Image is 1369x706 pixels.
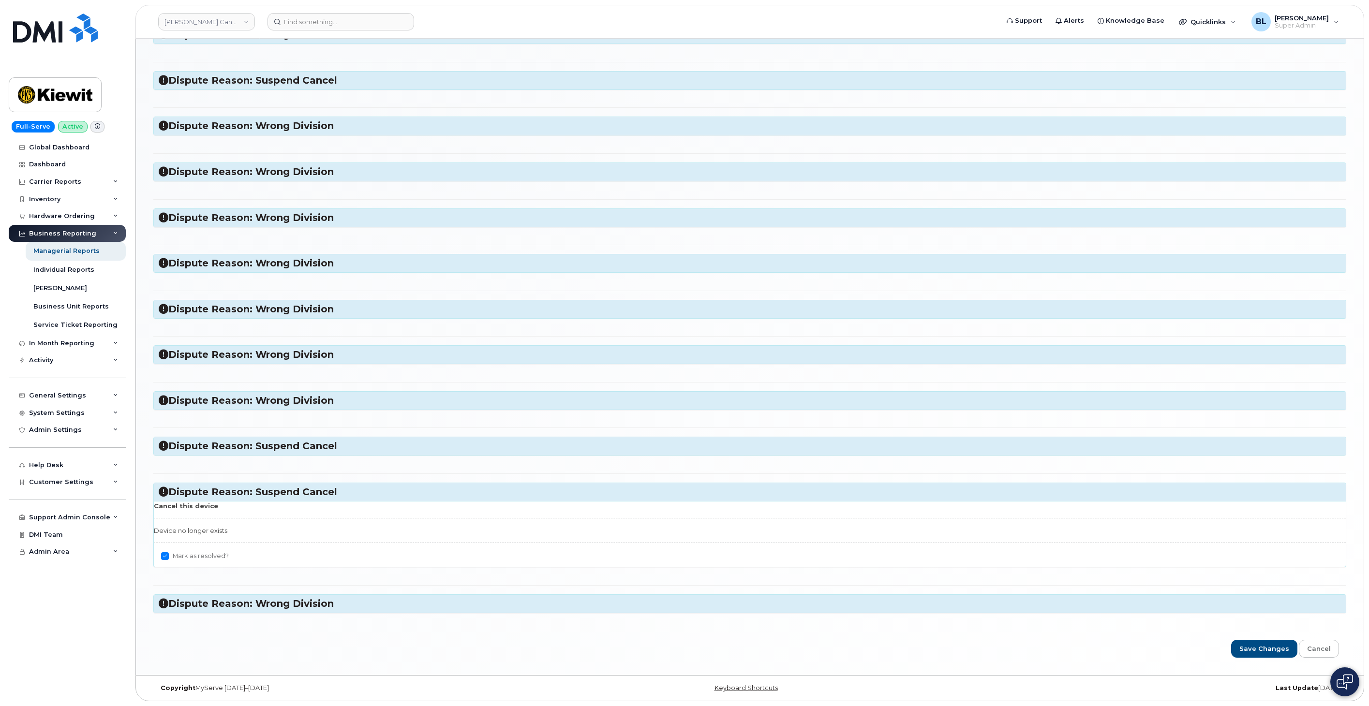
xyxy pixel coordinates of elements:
input: Save Changes [1231,640,1297,658]
strong: Cancel this device [154,502,218,510]
h3: Dispute Reason: Wrong Division [159,257,1341,270]
input: Mark as resolved? [161,552,169,560]
span: BL [1256,16,1266,28]
span: [PERSON_NAME] [1275,14,1329,22]
span: Quicklinks [1190,18,1226,26]
div: Quicklinks [1172,12,1243,31]
a: Knowledge Base [1091,11,1171,30]
h3: Dispute Reason: Suspend Cancel [159,74,1341,87]
strong: Copyright [161,684,195,691]
div: Device no longer exists [154,501,1346,567]
h3: Dispute Reason: Suspend Cancel [159,440,1341,453]
h3: Dispute Reason: Suspend Cancel [159,485,1341,499]
img: Open chat [1337,674,1353,690]
span: Support [1015,16,1042,26]
div: [DATE] [949,684,1346,692]
h3: Dispute Reason: Wrong Division [159,303,1341,316]
h3: Dispute Reason: Wrong Division [159,394,1341,407]
a: Alerts [1049,11,1091,30]
a: Kiewit Canada Inc [158,13,255,30]
h3: Dispute Reason: Wrong Division [159,165,1341,178]
div: MyServe [DATE]–[DATE] [153,684,551,692]
input: Find something... [268,13,414,30]
a: Support [1000,11,1049,30]
span: Knowledge Base [1106,16,1164,26]
strong: Last Update [1276,684,1318,691]
h3: Dispute Reason: Wrong Division [159,348,1341,361]
h3: Dispute Reason: Wrong Division [159,597,1341,610]
label: Mark as resolved? [161,550,229,562]
a: Keyboard Shortcuts [714,684,778,691]
a: Cancel [1299,640,1339,658]
span: Alerts [1064,16,1084,26]
div: Brandon Lam [1245,12,1346,31]
h3: Dispute Reason: Wrong Division [159,211,1341,224]
span: Super Admin [1275,22,1329,29]
h3: Dispute Reason: Wrong Division [159,119,1341,132]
